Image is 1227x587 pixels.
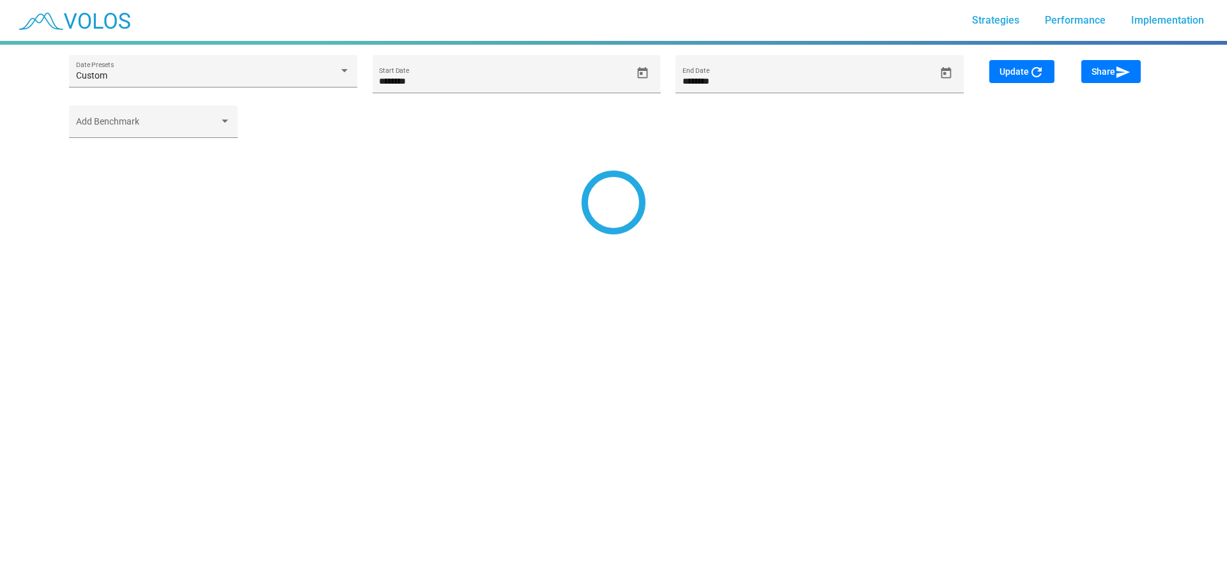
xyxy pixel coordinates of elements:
img: blue_transparent.png [10,4,137,36]
a: Strategies [962,9,1030,32]
span: Update [999,66,1044,77]
mat-icon: send [1115,65,1131,80]
button: Open calendar [935,62,957,84]
span: Performance [1045,14,1106,26]
a: Implementation [1121,9,1214,32]
button: Update [989,60,1054,83]
span: Implementation [1131,14,1204,26]
span: Strategies [972,14,1019,26]
button: Open calendar [631,62,654,84]
button: Share [1081,60,1141,83]
a: Performance [1035,9,1116,32]
span: Custom [76,70,107,80]
span: Share [1092,66,1131,77]
mat-icon: refresh [1029,65,1044,80]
